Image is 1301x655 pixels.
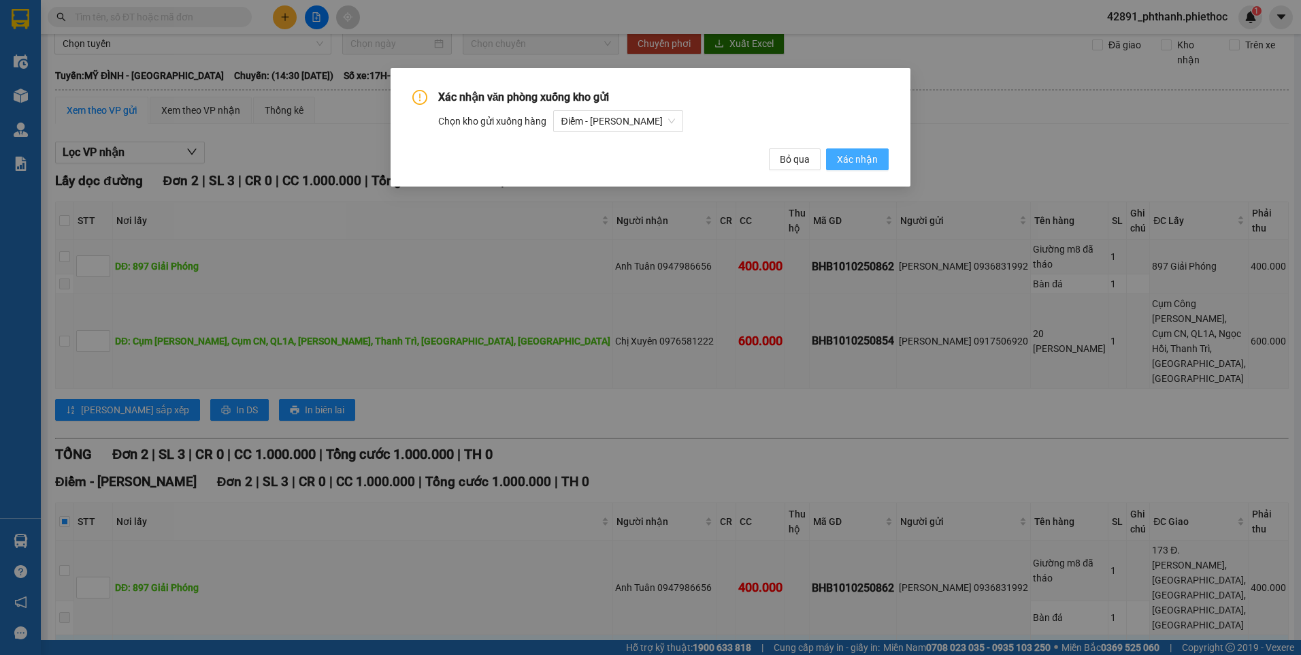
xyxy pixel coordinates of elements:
[769,148,821,170] button: Bỏ qua
[826,148,889,170] button: Xác nhận
[561,111,675,131] span: Điểm - Bùi Huy Bích
[438,91,610,103] span: Xác nhận văn phòng xuống kho gửi
[780,152,810,167] span: Bỏ qua
[438,110,889,132] div: Chọn kho gửi xuống hàng
[412,90,427,105] span: exclamation-circle
[837,152,878,167] span: Xác nhận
